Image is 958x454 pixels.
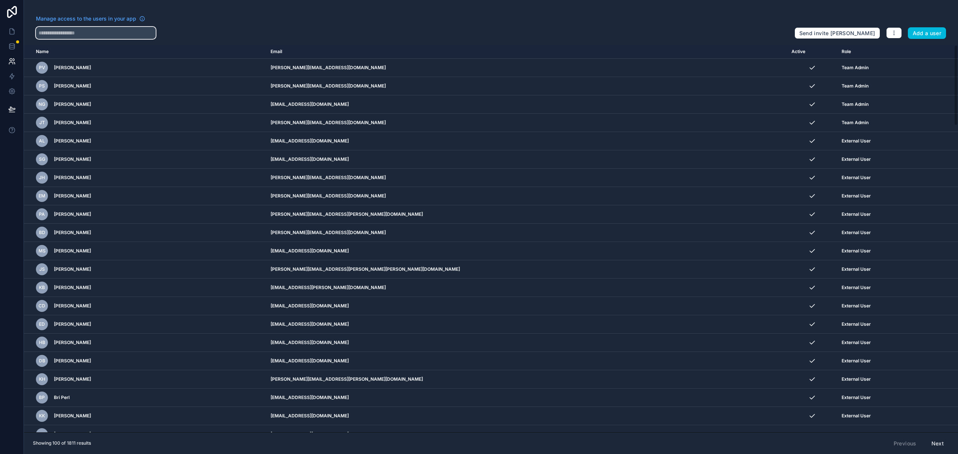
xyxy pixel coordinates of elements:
span: External User [842,285,871,291]
span: JH [39,175,45,181]
span: Team Admin [842,120,869,126]
th: Email [266,45,787,59]
span: DB [39,358,45,364]
span: [PERSON_NAME] [54,120,91,126]
td: [EMAIL_ADDRESS][DOMAIN_NAME] [266,315,787,334]
span: [PERSON_NAME] [54,138,91,144]
span: AB [39,431,45,437]
span: PS [39,83,45,89]
span: Team Admin [842,83,869,89]
span: External User [842,303,871,309]
span: External User [842,413,871,419]
span: External User [842,340,871,346]
button: Next [926,437,949,450]
span: BP [39,395,45,401]
th: Name [24,45,266,59]
span: External User [842,266,871,272]
td: [PERSON_NAME][EMAIL_ADDRESS][DOMAIN_NAME] [266,114,787,132]
span: External User [842,193,871,199]
span: KH [39,376,45,382]
span: [PERSON_NAME] [54,285,91,291]
span: Team Admin [842,65,869,71]
td: [EMAIL_ADDRESS][DOMAIN_NAME] [266,95,787,114]
span: [PERSON_NAME] [54,413,91,419]
span: [PERSON_NAME] [54,101,91,107]
span: [PERSON_NAME] [54,83,91,89]
span: [PERSON_NAME] [54,376,91,382]
span: AL [39,138,45,144]
span: [PERSON_NAME] [54,266,91,272]
span: [PERSON_NAME] [54,175,91,181]
button: Add a user [908,27,946,39]
span: External User [842,358,871,364]
td: [PERSON_NAME][EMAIL_ADDRESS][DOMAIN_NAME] [266,77,787,95]
td: [EMAIL_ADDRESS][DOMAIN_NAME] [266,389,787,407]
span: EM [39,193,45,199]
span: JT [39,120,45,126]
th: Role [837,45,921,59]
span: KK [39,413,45,419]
span: JS [39,266,45,272]
span: [PERSON_NAME] [54,303,91,309]
span: External User [842,156,871,162]
span: [PERSON_NAME] [54,431,91,437]
th: Active [787,45,838,59]
span: [PERSON_NAME] [54,156,91,162]
span: [PERSON_NAME] [54,193,91,199]
span: External User [842,248,871,254]
td: [PERSON_NAME][EMAIL_ADDRESS][DOMAIN_NAME] [266,187,787,205]
span: CD [39,303,45,309]
td: [PERSON_NAME][EMAIL_ADDRESS][PERSON_NAME][DOMAIN_NAME] [266,205,787,224]
span: [PERSON_NAME] [54,211,91,217]
span: [PERSON_NAME] [54,65,91,71]
span: ED [39,321,45,327]
a: Manage access to the users in your app [36,15,145,22]
td: [PERSON_NAME][EMAIL_ADDRESS][PERSON_NAME][PERSON_NAME][DOMAIN_NAME] [266,260,787,279]
span: External User [842,321,871,327]
td: [EMAIL_ADDRESS][DOMAIN_NAME] [266,407,787,425]
span: [PERSON_NAME] [54,321,91,327]
span: Showing 100 of 1811 results [33,440,91,446]
span: [PERSON_NAME] [54,340,91,346]
td: [EMAIL_ADDRESS][PERSON_NAME][DOMAIN_NAME] [266,279,787,297]
span: External User [842,175,871,181]
td: [EMAIL_ADDRESS][DOMAIN_NAME] [266,132,787,150]
span: External User [842,211,871,217]
td: [EMAIL_ADDRESS][DOMAIN_NAME] [266,334,787,352]
span: MS [39,248,46,254]
span: Team Admin [842,101,869,107]
span: External User [842,395,871,401]
span: External User [842,230,871,236]
span: KB [39,285,45,291]
td: [EMAIL_ADDRESS][DOMAIN_NAME] [266,297,787,315]
span: HB [39,340,45,346]
span: [PERSON_NAME] [54,358,91,364]
td: [EMAIL_ADDRESS][DOMAIN_NAME] [266,352,787,370]
span: [PERSON_NAME] [54,248,91,254]
td: [EMAIL_ADDRESS][DOMAIN_NAME] [266,242,787,260]
span: External User [842,138,871,144]
span: Manage access to the users in your app [36,15,136,22]
span: External User [842,431,871,437]
td: [PERSON_NAME][EMAIL_ADDRESS][PERSON_NAME][DOMAIN_NAME] [266,370,787,389]
span: External User [842,376,871,382]
td: [EMAIL_ADDRESS][DOMAIN_NAME] [266,425,787,444]
span: BD [39,230,45,236]
span: PA [39,211,45,217]
td: [EMAIL_ADDRESS][DOMAIN_NAME] [266,150,787,169]
span: NG [39,101,45,107]
button: Send invite [PERSON_NAME] [794,27,880,39]
td: [PERSON_NAME][EMAIL_ADDRESS][DOMAIN_NAME] [266,169,787,187]
span: [PERSON_NAME] [54,230,91,236]
td: [PERSON_NAME][EMAIL_ADDRESS][DOMAIN_NAME] [266,224,787,242]
td: [PERSON_NAME][EMAIL_ADDRESS][DOMAIN_NAME] [266,59,787,77]
div: scrollable content [24,45,958,432]
span: SG [39,156,45,162]
span: Bri Perl [54,395,70,401]
span: PV [39,65,45,71]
